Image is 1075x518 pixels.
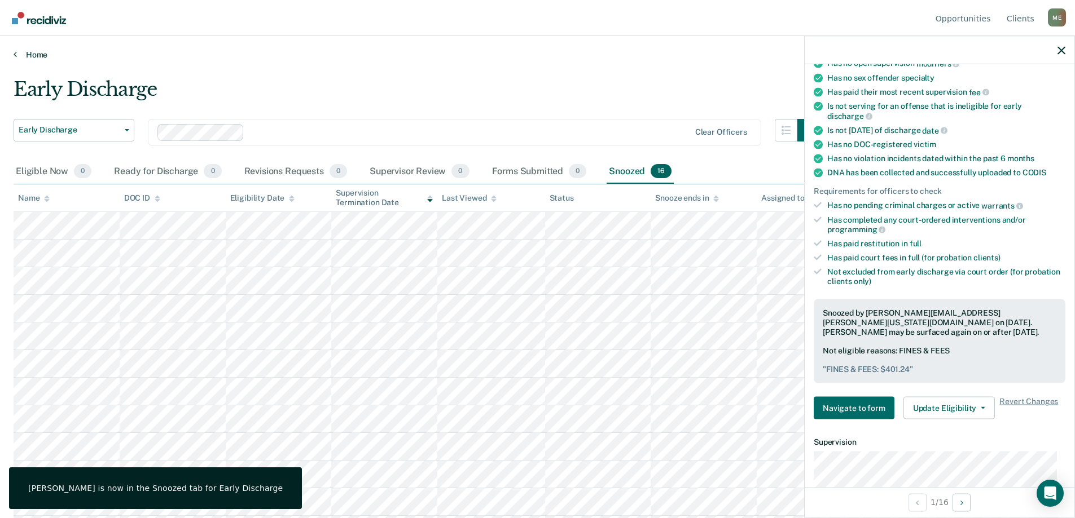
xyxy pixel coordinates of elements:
div: Has paid court fees in full (for probation [827,253,1065,262]
div: Eligibility Date [230,193,295,203]
div: Has no violation incidents dated within the past 6 [827,154,1065,163]
div: Snoozed by [PERSON_NAME][EMAIL_ADDRESS][PERSON_NAME][US_STATE][DOMAIN_NAME] on [DATE]. [PERSON_NA... [823,308,1056,337]
span: Early Discharge [19,125,120,135]
div: 1 / 16 [805,487,1074,517]
pre: " FINES & FEES: $401.24 " [823,365,1056,374]
div: Eligible Now [14,160,94,184]
div: Has no pending criminal charges or active [827,201,1065,211]
div: Revisions Requests [242,160,349,184]
img: Recidiviz [12,12,66,24]
div: DNA has been collected and successfully uploaded to [827,168,1065,178]
div: Snoozed [607,160,674,184]
span: full [910,239,922,248]
div: Status [550,193,574,203]
span: 0 [451,164,469,179]
div: Forms Submitted [490,160,589,184]
div: Requirements for officers to check [814,187,1065,196]
a: Navigate to form link [814,397,899,419]
div: Has no DOC-registered [827,140,1065,149]
div: Last Viewed [442,193,497,203]
div: Supervision Termination Date [336,188,433,207]
div: Is not serving for an offense that is ineligible for early [827,101,1065,121]
div: Name [18,193,50,203]
div: Has paid restitution in [827,239,1065,249]
span: date [922,126,947,135]
span: victim [914,140,936,149]
span: CODIS [1023,168,1046,177]
div: DOC ID [124,193,160,203]
span: 0 [330,164,347,179]
div: Supervisor Review [367,160,472,184]
div: Not excluded from early discharge via court order (for probation clients [827,267,1065,286]
span: Revert Changes [999,397,1058,419]
div: Ready for Discharge [112,160,223,184]
div: Open Intercom Messenger [1037,480,1064,507]
div: M E [1048,8,1066,26]
a: Home [14,50,1061,60]
span: warrants [981,201,1023,210]
span: only) [854,276,871,285]
span: specialty [901,73,934,82]
div: Early Discharge [14,78,820,110]
span: 0 [569,164,586,179]
button: Profile dropdown button [1048,8,1066,26]
span: fee [969,87,989,96]
div: Assigned to [761,193,814,203]
div: [PERSON_NAME] is now in the Snoozed tab for Early Discharge [28,483,283,493]
span: discharge [827,111,872,120]
span: 0 [204,164,221,179]
span: 0 [74,164,91,179]
span: programming [827,225,885,234]
button: Navigate to form [814,397,894,419]
button: Update Eligibility [903,397,995,419]
div: Is not [DATE] of discharge [827,125,1065,135]
span: clients) [973,253,1001,262]
div: Snooze ends in [655,193,719,203]
div: Has completed any court-ordered interventions and/or [827,215,1065,234]
div: Has paid their most recent supervision [827,87,1065,97]
div: Not eligible reasons: FINES & FEES [823,346,1056,374]
span: months [1007,154,1034,163]
button: Next Opportunity [953,493,971,511]
div: Has no sex offender [827,73,1065,82]
button: Previous Opportunity [909,493,927,511]
div: Clear officers [695,127,747,137]
span: 16 [651,164,672,179]
dt: Supervision [814,437,1065,447]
